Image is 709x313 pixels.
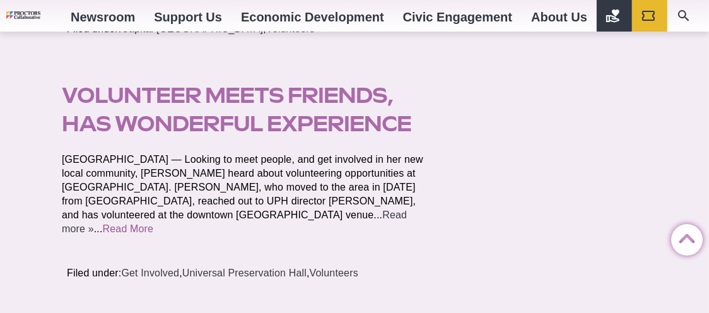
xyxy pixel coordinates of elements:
[62,83,411,136] a: Volunteer meets friends, has wonderful experience
[6,11,61,19] img: Proctors logo
[62,153,433,236] p: [GEOGRAPHIC_DATA] — Looking to meet people, and get involved in her new local community, [PERSON_...
[52,251,448,295] footer: Filed under: , ,
[310,268,358,278] a: Volunteers
[182,268,307,278] a: Universal Preservation Hall
[103,223,154,234] a: Read More
[121,268,179,278] a: Get Involved
[671,225,696,250] a: Back to Top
